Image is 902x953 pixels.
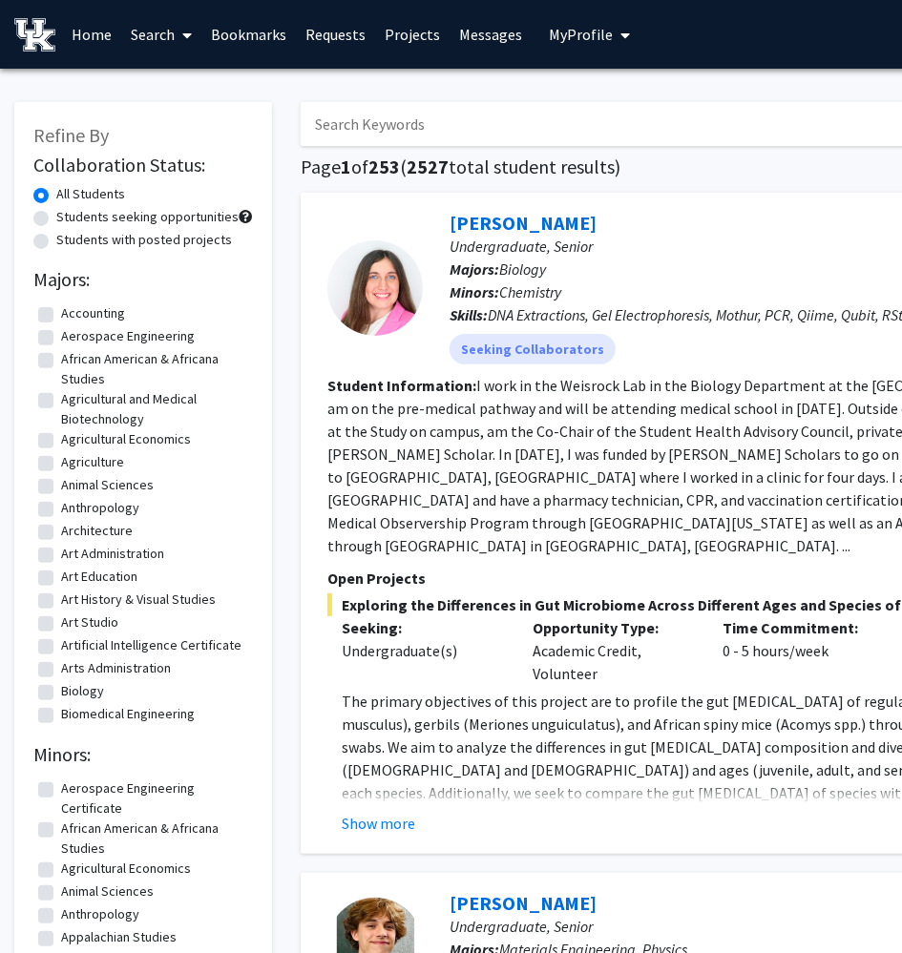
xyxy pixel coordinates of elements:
[61,303,125,323] label: Accounting
[61,349,248,389] label: African American & Africana Studies
[61,429,191,449] label: Agricultural Economics
[33,743,253,766] h2: Minors:
[61,567,137,587] label: Art Education
[375,1,450,68] a: Projects
[14,867,81,939] iframe: Chat
[33,154,253,176] h2: Collaboration Status:
[450,282,499,301] b: Minors:
[533,616,695,639] p: Opportunity Type:
[61,326,195,346] label: Aerospace Engineering
[341,155,351,178] span: 1
[61,521,133,541] label: Architecture
[61,452,124,472] label: Agriculture
[61,778,248,818] label: Aerospace Engineering Certificate
[709,616,900,685] div: 0 - 5 hours/week
[33,123,109,147] span: Refine By
[327,569,426,588] span: Open Projects
[33,268,253,291] h2: Majors:
[62,1,121,68] a: Home
[14,18,55,52] img: University of Kentucky Logo
[56,184,125,204] label: All Students
[549,25,613,44] span: My Profile
[61,859,191,879] label: Agricultural Economics
[407,155,449,178] span: 2527
[450,237,593,256] span: Undergraduate, Senior
[61,904,139,924] label: Anthropology
[296,1,375,68] a: Requests
[518,616,709,685] div: Academic Credit, Volunteer
[61,498,139,518] label: Anthropology
[342,616,504,639] p: Seeking:
[450,305,488,324] b: Skills:
[450,259,499,279] b: Majors:
[201,1,296,68] a: Bookmarks
[450,211,597,235] a: [PERSON_NAME]
[450,891,597,915] a: [PERSON_NAME]
[56,207,239,227] label: Students seeking opportunities
[61,704,195,724] label: Biomedical Engineering
[327,376,476,395] b: Student Information:
[61,544,164,564] label: Art Administration
[342,639,504,662] div: Undergraduate(s)
[61,635,241,655] label: Artificial Intelligence Certificate
[450,917,593,936] span: Undergraduate, Senior
[724,616,886,639] p: Time Commitment:
[61,658,171,678] label: Arts Administration
[61,389,248,429] label: Agricultural and Medical Biotechnology
[368,155,400,178] span: 253
[61,590,216,610] label: Art History & Visual Studies
[499,259,546,279] span: Biology
[61,475,154,495] label: Animal Sciences
[61,727,199,747] label: Biosystems Engineering
[121,1,201,68] a: Search
[61,818,248,859] label: African American & Africana Studies
[61,927,177,947] label: Appalachian Studies
[61,881,154,901] label: Animal Sciences
[61,612,118,632] label: Art Studio
[450,334,616,364] mat-chip: Seeking Collaborators
[56,230,232,250] label: Students with posted projects
[342,812,415,835] button: Show more
[450,1,532,68] a: Messages
[61,681,104,701] label: Biology
[499,282,561,301] span: Chemistry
